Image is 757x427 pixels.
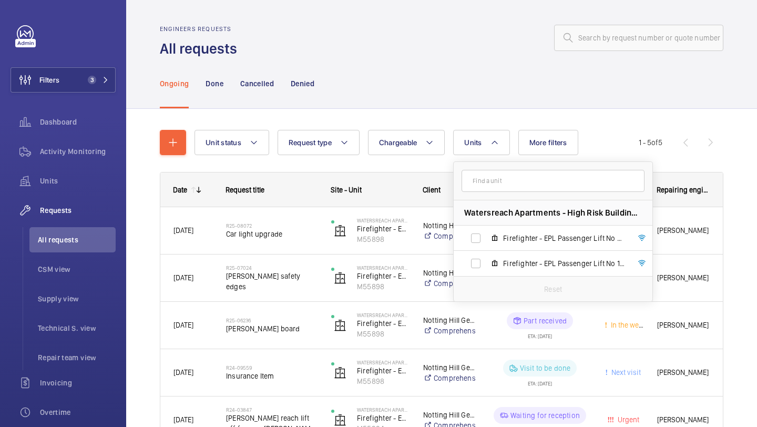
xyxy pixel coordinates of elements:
p: Watersreach Apartments - High Risk Building [357,265,410,271]
button: Units [453,130,509,155]
p: M55898 [357,376,410,387]
span: 3 [88,76,96,84]
p: Watersreach Apartments - High Risk Building [357,359,410,365]
span: Units [464,138,482,147]
span: Urgent [616,415,639,424]
img: elevator.svg [334,367,346,379]
span: of [651,138,658,147]
p: Denied [291,78,314,89]
span: Watersreach Apartments - High Risk Building - [GEOGRAPHIC_DATA] [464,207,642,218]
span: Request title [226,186,264,194]
span: All requests [38,235,116,245]
span: Activity Monitoring [40,146,116,157]
span: Car light upgrade [226,229,318,239]
p: Reset [544,284,562,294]
p: Notting Hill Genesis [423,362,475,373]
div: Date [173,186,187,194]
p: Part received [524,316,567,326]
p: M55898 [357,281,410,292]
p: Firefighter - EPL Passenger Lift No 2 41-81 [357,413,410,423]
span: Firefighter - EPL Passenger Lift No 2 41-81, M55924 [503,233,625,243]
p: Firefighter - EPL Passenger Lift No 1 3-40 [357,365,410,376]
span: Site - Unit [331,186,362,194]
span: Firefighter - EPL Passenger Lift No 1 3-40, M55898 [503,258,625,269]
div: ETA: [DATE] [528,377,552,386]
span: Repair team view [38,352,116,363]
span: Dashboard [40,117,116,127]
span: Request type [289,138,332,147]
span: [PERSON_NAME] safety edges [226,271,318,292]
p: Notting Hill Genesis [423,315,475,326]
span: More filters [529,138,567,147]
p: Notting Hill Genesis [423,268,475,278]
img: elevator.svg [334,414,346,426]
span: Technical S. view [38,323,116,333]
p: Ongoing [160,78,189,89]
p: Firefighter - EPL Passenger Lift No 1 3-40 [357,318,410,329]
p: Notting Hill Genesis [423,410,475,420]
span: [DATE] [173,415,193,424]
span: [PERSON_NAME] board [226,323,318,334]
input: Search by request number or quote number [554,25,723,51]
span: Filters [39,75,59,85]
a: Comprehensive [423,373,475,383]
h2: R25-08072 [226,222,318,229]
p: Cancelled [240,78,274,89]
h1: All requests [160,39,243,58]
p: Watersreach Apartments - High Risk Building [357,217,410,223]
h2: R25-06236 [226,317,318,323]
span: [PERSON_NAME] [657,414,710,426]
p: Firefighter - EPL Passenger Lift No 1 3-40 [357,223,410,234]
div: ETA: [DATE] [528,329,552,339]
button: Unit status [195,130,269,155]
p: M55898 [357,329,410,339]
span: Requests [40,205,116,216]
span: Insurance Item [226,371,318,381]
span: Units [40,176,116,186]
a: Comprehensive [423,278,475,289]
input: Find a unit [462,170,645,192]
span: Next visit [609,368,641,377]
span: Unit status [206,138,241,147]
h2: Engineers requests [160,25,243,33]
img: elevator.svg [334,225,346,237]
h2: R25-07024 [226,265,318,271]
p: Visit to be done [520,363,571,373]
span: [DATE] [173,368,193,377]
span: In the week [609,321,646,329]
h2: R24-03847 [226,406,318,413]
button: Filters3 [11,67,116,93]
span: CSM view [38,264,116,274]
p: Watersreach Apartments - High Risk Building [357,406,410,413]
p: Notting Hill Genesis [423,220,475,231]
p: Firefighter - EPL Passenger Lift No 1 3-40 [357,271,410,281]
span: [PERSON_NAME] [657,225,710,237]
span: [DATE] [173,321,193,329]
p: M55898 [357,234,410,245]
span: Client [423,186,441,194]
span: Invoicing [40,378,116,388]
span: [PERSON_NAME] [657,319,710,331]
span: [PERSON_NAME] [657,367,710,379]
button: Chargeable [368,130,445,155]
span: [DATE] [173,273,193,282]
p: Done [206,78,223,89]
span: Repairing engineer [657,186,710,194]
span: [PERSON_NAME] [657,272,710,284]
button: Request type [278,130,360,155]
span: [DATE] [173,226,193,235]
h2: R24-09559 [226,364,318,371]
img: elevator.svg [334,319,346,332]
span: Overtime [40,407,116,418]
p: Waiting for reception [510,410,580,421]
img: elevator.svg [334,272,346,284]
span: Chargeable [379,138,417,147]
p: Watersreach Apartments - High Risk Building [357,312,410,318]
a: Comprehensive [423,231,475,241]
span: Supply view [38,293,116,304]
a: Comprehensive [423,326,475,336]
button: More filters [518,130,578,155]
span: 1 - 5 5 [639,139,662,146]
